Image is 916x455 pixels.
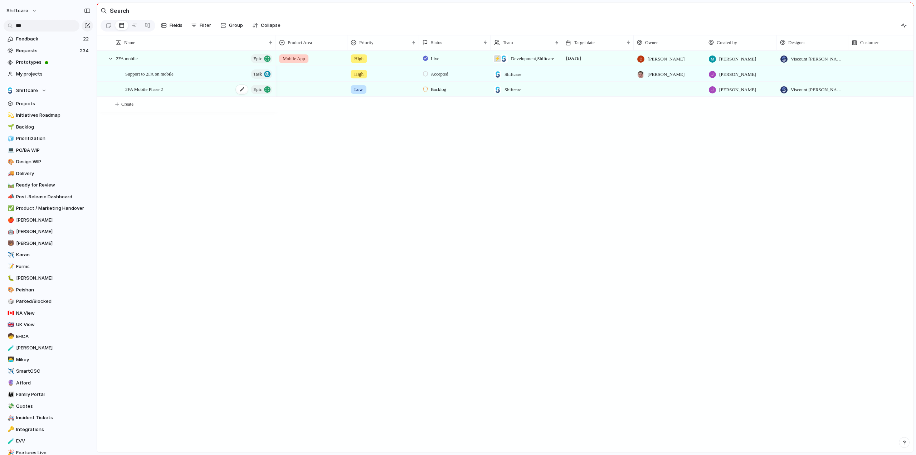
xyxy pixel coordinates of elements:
[16,333,91,340] span: EHCA
[4,354,93,365] div: 👨‍💻Mikey
[261,22,281,29] span: Collapse
[4,331,93,342] a: 🧒EHCA
[16,298,91,305] span: Parked/Blocked
[4,45,93,56] a: Requests234
[354,55,364,62] span: High
[8,204,13,213] div: ✅
[229,22,243,29] span: Group
[80,47,90,54] span: 234
[860,39,878,46] span: Customer
[16,47,78,54] span: Requests
[253,69,262,79] span: Task
[6,344,14,352] button: 🧪
[16,147,91,154] span: PO/BA WIP
[4,319,93,330] div: 🇬🇧UK View
[4,215,93,226] a: 🍎[PERSON_NAME]
[4,69,93,79] a: My projects
[4,285,93,295] div: 🎨Peishan
[4,133,93,144] a: 🧊Prioritization
[4,156,93,167] a: 🎨Design WIP
[8,181,13,189] div: 🛤️
[791,55,845,63] span: Viscount [PERSON_NAME]
[6,147,14,154] button: 💻
[125,85,163,93] span: 2FA Mobile Phase 2
[8,297,13,306] div: 🎲
[4,203,93,214] div: ✅Product / Marketing Handover
[431,71,448,78] span: Accepted
[4,389,93,400] div: 👪Family Portal
[16,124,91,131] span: Backlog
[8,111,13,120] div: 💫
[158,20,185,31] button: Fields
[16,344,91,352] span: [PERSON_NAME]
[6,379,14,387] button: 🔮
[574,39,595,46] span: Target date
[8,355,13,364] div: 👨‍💻
[249,20,283,31] button: Collapse
[6,275,14,282] button: 🐛
[16,310,91,317] span: NA View
[431,55,439,62] span: Live
[4,366,93,377] a: ✈️SmartOSC
[16,414,91,421] span: Incident Tickets
[648,55,684,63] span: [PERSON_NAME]
[16,205,91,212] span: Product / Marketing Handover
[8,402,13,410] div: 💸
[4,250,93,260] a: ✈️Karan
[16,100,91,107] span: Projects
[16,356,91,363] span: Mikey
[8,391,13,399] div: 👪
[354,71,364,78] span: High
[4,226,93,237] a: 🤖[PERSON_NAME]
[6,7,28,14] span: shiftcare
[719,55,756,63] span: [PERSON_NAME]
[4,401,93,412] a: 💸Quotes
[6,240,14,247] button: 🐻
[125,69,174,78] span: Support to 2FA on mobile
[16,368,91,375] span: SmartOSC
[4,192,93,202] div: 📣Post-Release Dashboard
[4,424,93,435] a: 🔑Integrations
[253,54,262,64] span: Epic
[648,71,684,78] span: [PERSON_NAME]
[16,135,91,142] span: Prioritization
[511,55,554,62] span: Development , Shiftcare
[6,263,14,270] button: 📝
[8,367,13,376] div: ✈️
[8,251,13,259] div: ✈️
[645,39,658,46] span: Owner
[4,85,93,96] button: Shiftcare
[8,228,13,236] div: 🤖
[253,84,262,95] span: Epic
[8,239,13,247] div: 🐻
[4,261,93,272] a: 📝Forms
[4,296,93,307] a: 🎲Parked/Blocked
[8,286,13,294] div: 🎨
[16,437,91,445] span: EVV
[8,414,13,422] div: 🚑
[6,403,14,410] button: 💸
[4,180,93,190] div: 🛤️Ready for Review
[6,158,14,165] button: 🎨
[8,193,13,201] div: 📣
[16,170,91,177] span: Delivery
[6,181,14,189] button: 🛤️
[200,22,211,29] span: Filter
[83,35,90,43] span: 22
[564,54,583,63] span: [DATE]
[8,425,13,434] div: 🔑
[16,112,91,119] span: Initiatives Roadmap
[4,122,93,132] a: 🌱Backlog
[494,55,501,62] div: ⚡
[6,170,14,177] button: 🚚
[8,344,13,352] div: 🧪
[4,378,93,388] div: 🔮Afford
[4,238,93,249] div: 🐻[PERSON_NAME]
[4,273,93,284] a: 🐛[PERSON_NAME]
